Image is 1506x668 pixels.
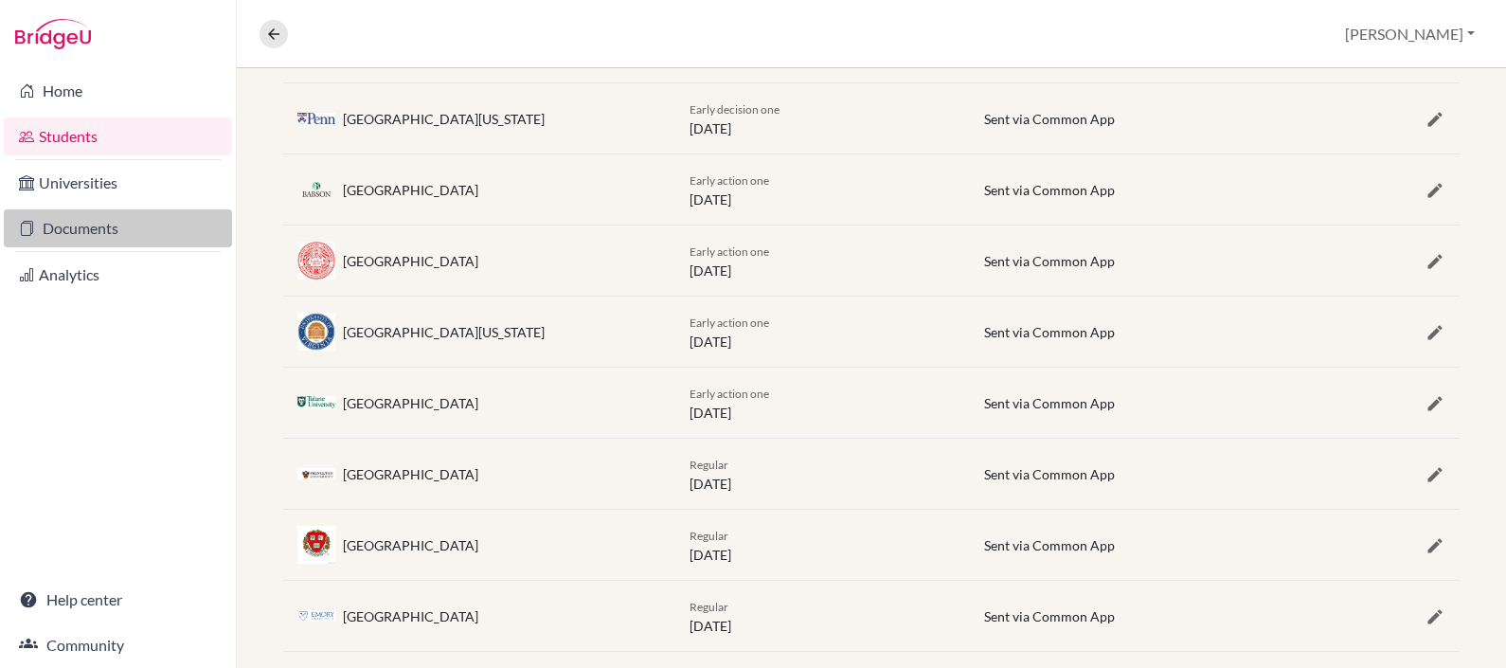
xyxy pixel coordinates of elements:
button: [PERSON_NAME] [1336,16,1483,52]
img: us_bab_n83q_buv.png [297,177,335,201]
img: us_har_81u94qpg.jpeg [297,526,335,564]
span: Sent via Common App [984,608,1115,624]
span: Sent via Common App [984,182,1115,198]
div: [GEOGRAPHIC_DATA][US_STATE] [343,109,545,129]
div: [DATE] [675,170,970,209]
div: [DATE] [675,241,970,280]
span: Early action one [690,244,769,259]
span: Sent via Common App [984,324,1115,340]
a: Analytics [4,256,232,294]
a: Universities [4,164,232,202]
span: Regular [690,600,728,614]
span: Regular [690,529,728,543]
img: Bridge-U [15,19,91,49]
span: Early decision one [690,102,780,117]
div: [DATE] [675,525,970,565]
span: Early action one [690,173,769,188]
span: Sent via Common App [984,395,1115,411]
img: us_tula_ifgtacj4.jpeg [297,396,335,410]
span: Early action one [690,387,769,401]
span: Sent via Common App [984,537,1115,553]
div: [DATE] [675,312,970,352]
span: Sent via Common App [984,466,1115,482]
a: Documents [4,209,232,247]
div: [DATE] [675,383,970,423]
div: [GEOGRAPHIC_DATA] [343,464,478,484]
div: [GEOGRAPHIC_DATA] [343,535,478,555]
span: Regular [690,458,728,472]
div: [DATE] [675,99,970,138]
img: us_vir_qaxqzhv_.jpeg [297,313,335,351]
div: [DATE] [675,454,970,494]
div: [GEOGRAPHIC_DATA] [343,251,478,271]
span: Early action one [690,316,769,330]
a: Help center [4,581,232,619]
div: [GEOGRAPHIC_DATA] [343,393,478,413]
div: [GEOGRAPHIC_DATA] [343,606,478,626]
a: Community [4,626,232,664]
a: Students [4,117,232,155]
span: Sent via Common App [984,111,1115,127]
img: us_emo_p5u5f971.jpeg [297,610,335,623]
img: us_upe_j42r4331.jpeg [297,113,335,123]
a: Home [4,72,232,110]
img: us_not_mxrvpmi9.jpeg [297,242,335,279]
img: us_pri_gyvyi63o.png [297,468,335,479]
div: [GEOGRAPHIC_DATA] [343,180,478,200]
div: [GEOGRAPHIC_DATA][US_STATE] [343,322,545,342]
span: Sent via Common App [984,253,1115,269]
div: [DATE] [675,596,970,636]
